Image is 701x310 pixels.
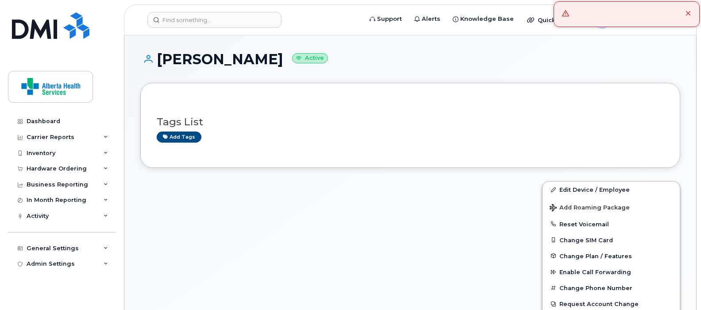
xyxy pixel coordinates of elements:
h3: Tags List [157,116,664,128]
button: Reset Voicemail [543,216,680,232]
button: Add Roaming Package [543,198,680,216]
small: Active [292,53,328,63]
span: Change Plan / Features [559,252,632,259]
span: Enable Call Forwarding [559,269,631,275]
button: Change SIM Card [543,232,680,248]
a: Add tags [157,132,201,143]
h1: [PERSON_NAME] [140,51,680,67]
a: Edit Device / Employee [543,182,680,198]
span: Add Roaming Package [550,204,630,213]
button: Change Plan / Features [543,248,680,264]
button: Enable Call Forwarding [543,264,680,280]
button: Change Phone Number [543,280,680,296]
